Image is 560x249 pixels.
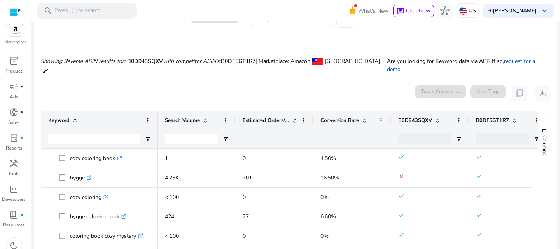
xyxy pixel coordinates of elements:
[320,155,336,162] span: 4.50%
[20,213,23,216] span: fiber_manual_record
[221,57,255,65] span: B0DF5GT1R7
[243,232,246,240] span: 0
[387,57,551,73] p: Are you looking for Keyword data via API? If so, .
[320,117,359,124] span: Conversion Rate
[48,134,140,144] input: Keyword Filter Input
[9,133,19,143] span: lab_profile
[398,154,404,160] mat-icon: done
[8,170,20,177] p: Tools
[398,212,404,218] mat-icon: done
[320,193,329,201] span: 0%
[398,232,404,238] mat-icon: done
[70,150,122,166] p: cozy coloring book
[398,193,404,199] mat-icon: done
[538,89,548,98] span: download
[535,85,551,101] button: download
[393,5,434,17] button: chatChat Now
[20,111,23,114] span: fiber_manual_record
[469,4,476,17] p: US
[540,6,549,16] span: keyboard_arrow_down
[8,119,19,126] p: Sales
[5,68,22,75] p: Product
[20,85,23,88] span: fiber_manual_record
[9,159,19,168] span: handyman
[40,57,125,65] i: Showing Reverse ASIN results for:
[255,57,310,65] span: | Marketplace: Amazon
[437,3,453,19] button: hub
[440,6,450,16] span: hub
[70,209,126,225] p: hygge coloring book
[9,210,19,219] span: book_4
[456,136,462,142] button: Open Filter Menu
[487,8,537,14] p: Hi
[476,212,482,218] mat-icon: done
[222,136,229,142] button: Open Filter Menu
[398,117,432,124] span: B0D943SQXV
[145,136,151,142] button: Open Filter Menu
[127,57,163,65] span: B0D943SQXV
[165,134,218,144] input: Search Volume Filter Input
[10,93,18,100] p: Ads
[3,221,25,228] p: Resources
[5,39,26,45] p: Marketplace
[165,174,179,181] span: 4.25K
[398,173,404,179] mat-icon: clear
[320,232,329,240] span: 0%
[534,136,540,142] button: Open Filter Menu
[476,193,482,199] mat-icon: done
[165,232,179,240] span: < 100
[243,193,246,201] span: 0
[70,189,108,205] p: cozy coloring
[70,228,143,244] p: coloring book cozy mystery
[20,136,23,139] span: fiber_manual_record
[476,173,482,179] mat-icon: done
[42,66,49,75] mat-icon: edit
[5,24,26,36] img: amazon.svg
[48,117,70,124] span: Keyword
[163,57,221,65] i: with competitor ASIN's:
[243,117,289,124] span: Estimated Orders/Month
[476,232,482,238] mat-icon: done
[243,155,246,162] span: 0
[9,82,19,91] span: campaign
[165,117,200,124] span: Search Volume
[9,185,19,194] span: code_blocks
[493,7,537,14] b: [PERSON_NAME]
[243,213,249,220] span: 27
[6,145,22,151] p: Reports
[476,154,482,160] mat-icon: done
[358,4,388,18] span: What's New
[325,57,380,65] span: [GEOGRAPHIC_DATA]
[44,6,53,16] span: search
[70,7,77,15] span: /
[70,170,92,186] p: hygge
[397,7,404,15] span: chat
[320,174,339,181] span: 16.50%
[406,7,430,14] span: Chat Now
[459,7,467,15] img: us.svg
[9,108,19,117] span: donut_small
[476,117,509,124] span: B0DF5GT1R7
[54,7,100,15] p: Press to search
[165,193,179,201] span: < 100
[165,155,168,162] span: 1
[165,213,174,220] span: 424
[9,56,19,66] span: inventory_2
[2,196,26,203] p: Developers
[541,135,548,155] span: Columns
[320,213,336,220] span: 6.60%
[243,174,252,181] span: 701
